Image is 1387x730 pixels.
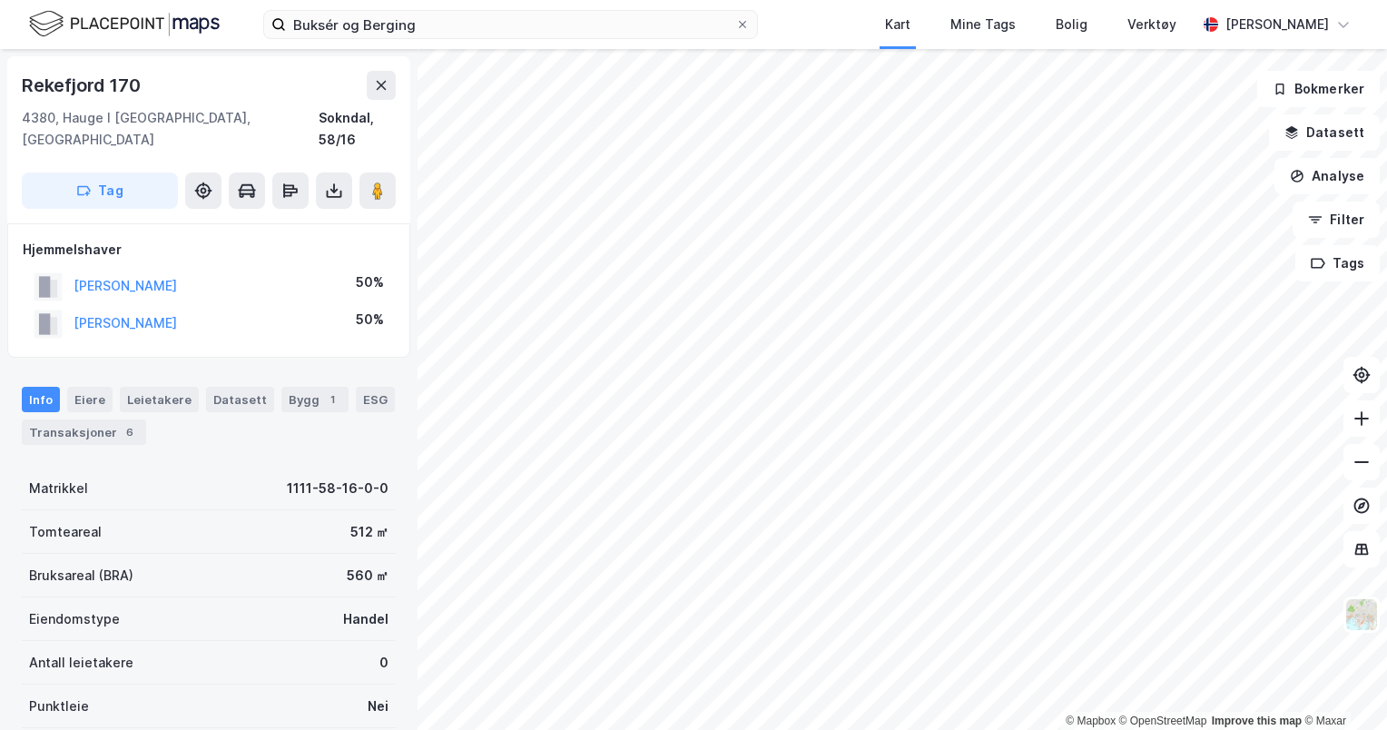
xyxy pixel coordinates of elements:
[29,478,88,499] div: Matrikkel
[29,565,133,587] div: Bruksareal (BRA)
[22,419,146,445] div: Transaksjoner
[885,14,910,35] div: Kart
[120,387,199,412] div: Leietakere
[22,71,143,100] div: Rekefjord 170
[356,271,384,293] div: 50%
[22,107,319,151] div: 4380, Hauge I [GEOGRAPHIC_DATA], [GEOGRAPHIC_DATA]
[1295,245,1380,281] button: Tags
[1293,202,1380,238] button: Filter
[356,387,395,412] div: ESG
[1344,597,1379,632] img: Z
[1274,158,1380,194] button: Analyse
[1056,14,1087,35] div: Bolig
[1269,114,1380,151] button: Datasett
[343,608,389,630] div: Handel
[281,387,349,412] div: Bygg
[29,8,220,40] img: logo.f888ab2527a4732fd821a326f86c7f29.svg
[23,239,395,261] div: Hjemmelshaver
[29,695,89,717] div: Punktleie
[29,652,133,674] div: Antall leietakere
[1257,71,1380,107] button: Bokmerker
[379,652,389,674] div: 0
[121,423,139,441] div: 6
[350,521,389,543] div: 512 ㎡
[1212,715,1302,727] a: Improve this map
[287,478,389,499] div: 1111-58-16-0-0
[1119,715,1207,727] a: OpenStreetMap
[368,695,389,717] div: Nei
[29,608,120,630] div: Eiendomstype
[1127,14,1176,35] div: Verktøy
[319,107,396,151] div: Sokndal, 58/16
[206,387,274,412] div: Datasett
[323,390,341,409] div: 1
[356,309,384,330] div: 50%
[22,173,178,209] button: Tag
[22,387,60,412] div: Info
[29,521,102,543] div: Tomteareal
[67,387,113,412] div: Eiere
[950,14,1016,35] div: Mine Tags
[1296,643,1387,730] iframe: Chat Widget
[347,565,389,587] div: 560 ㎡
[1066,715,1116,727] a: Mapbox
[286,11,735,38] input: Søk på adresse, matrikkel, gårdeiere, leietakere eller personer
[1225,14,1329,35] div: [PERSON_NAME]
